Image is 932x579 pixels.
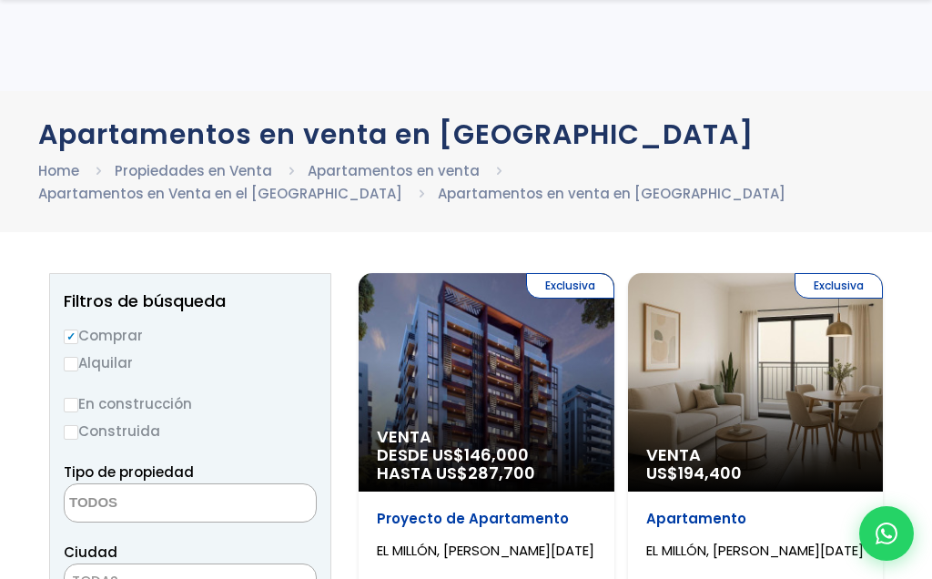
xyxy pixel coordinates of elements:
[38,161,79,180] a: Home
[678,462,742,484] span: 194,400
[646,541,864,560] span: EL MILLÓN, [PERSON_NAME][DATE]
[64,420,317,442] label: Construida
[377,428,596,446] span: Venta
[646,462,742,484] span: US$
[64,392,317,415] label: En construcción
[377,464,596,482] span: HASTA US$
[64,462,194,482] span: Tipo de propiedad
[795,273,883,299] span: Exclusiva
[64,292,317,310] h2: Filtros de búsqueda
[115,161,272,180] a: Propiedades en Venta
[377,510,596,528] p: Proyecto de Apartamento
[38,184,402,203] a: Apartamentos en Venta en el [GEOGRAPHIC_DATA]
[438,182,785,205] li: Apartamentos en venta en [GEOGRAPHIC_DATA]
[64,543,117,562] span: Ciudad
[64,357,78,371] input: Alquilar
[64,324,317,347] label: Comprar
[38,118,894,150] h1: Apartamentos en venta en [GEOGRAPHIC_DATA]
[64,330,78,344] input: Comprar
[308,161,480,180] a: Apartamentos en venta
[468,462,535,484] span: 287,700
[64,425,78,440] input: Construida
[64,351,317,374] label: Alquilar
[65,484,241,523] textarea: Search
[377,446,596,482] span: DESDE US$
[646,446,866,464] span: Venta
[526,273,614,299] span: Exclusiva
[646,510,866,528] p: Apartamento
[64,398,78,412] input: En construcción
[377,541,594,560] span: EL MILLÓN, [PERSON_NAME][DATE]
[464,443,529,466] span: 146,000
